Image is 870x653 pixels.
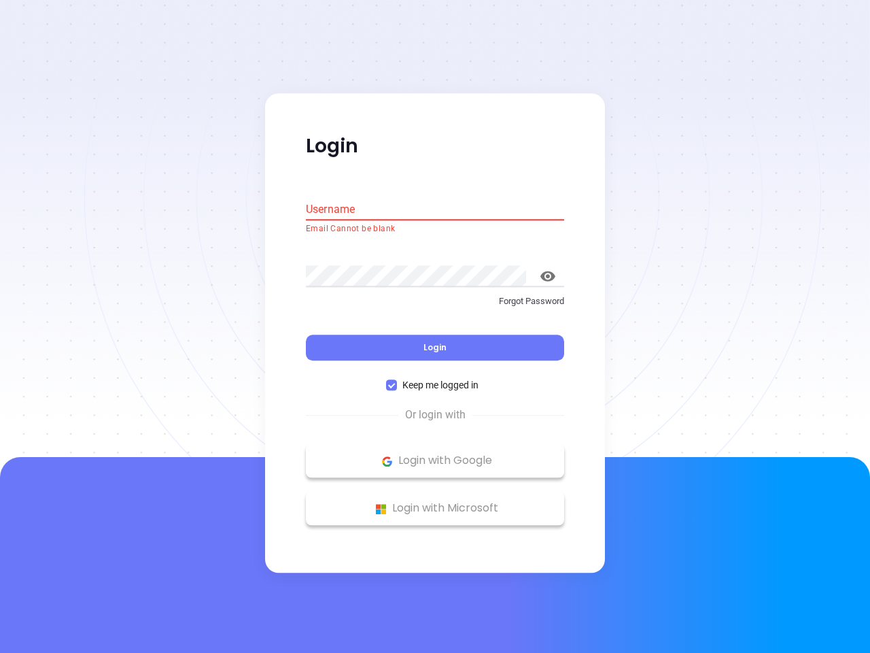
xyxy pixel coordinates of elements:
span: Keep me logged in [397,378,484,393]
p: Email Cannot be blank [306,222,564,236]
span: Or login with [398,407,472,424]
img: Google Logo [379,453,396,470]
p: Forgot Password [306,295,564,308]
span: Login [423,342,447,354]
button: toggle password visibility [532,260,564,292]
p: Login with Microsoft [313,499,557,519]
button: Microsoft Logo Login with Microsoft [306,492,564,526]
p: Login [306,134,564,158]
p: Login with Google [313,451,557,471]
button: Google Logo Login with Google [306,444,564,478]
img: Microsoft Logo [372,501,389,518]
a: Forgot Password [306,295,564,319]
button: Login [306,335,564,361]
